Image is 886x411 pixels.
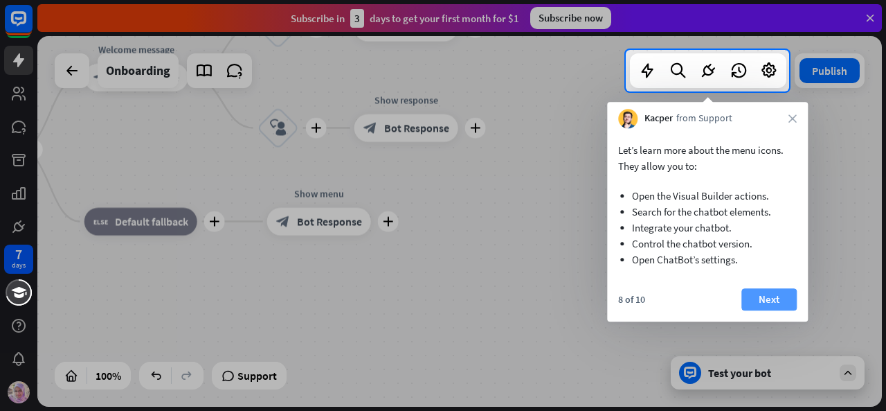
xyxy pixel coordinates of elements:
li: Open ChatBot’s settings. [632,252,783,268]
p: Let’s learn more about the menu icons. They allow you to: [618,142,797,174]
i: close [788,114,797,123]
span: Kacper [644,112,673,126]
li: Open the Visual Builder actions. [632,188,783,204]
li: Integrate your chatbot. [632,220,783,236]
li: Search for the chatbot elements. [632,204,783,220]
span: from Support [676,112,732,126]
button: Next [741,288,797,311]
li: Control the chatbot version. [632,236,783,252]
button: Open LiveChat chat widget [11,6,53,47]
div: 8 of 10 [618,293,645,306]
